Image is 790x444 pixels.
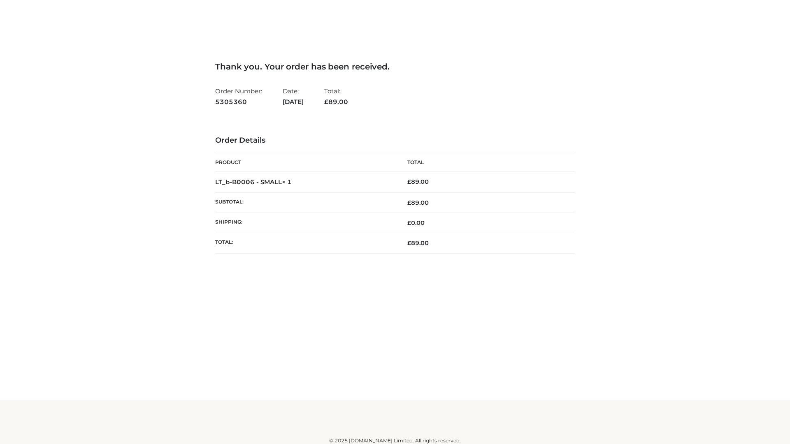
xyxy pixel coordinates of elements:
[324,98,328,106] span: £
[407,239,429,247] span: 89.00
[282,178,292,186] strong: × 1
[283,97,304,107] strong: [DATE]
[407,199,429,206] span: 89.00
[215,97,262,107] strong: 5305360
[395,153,575,172] th: Total
[407,178,429,185] bdi: 89.00
[215,178,292,186] strong: LT_b-B0006 - SMALL
[215,136,575,145] h3: Order Details
[407,178,411,185] span: £
[324,84,348,109] li: Total:
[407,219,425,227] bdi: 0.00
[324,98,348,106] span: 89.00
[215,62,575,72] h3: Thank you. Your order has been received.
[215,84,262,109] li: Order Number:
[407,219,411,227] span: £
[215,192,395,213] th: Subtotal:
[407,199,411,206] span: £
[407,239,411,247] span: £
[215,213,395,233] th: Shipping:
[215,153,395,172] th: Product
[283,84,304,109] li: Date:
[215,233,395,253] th: Total:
